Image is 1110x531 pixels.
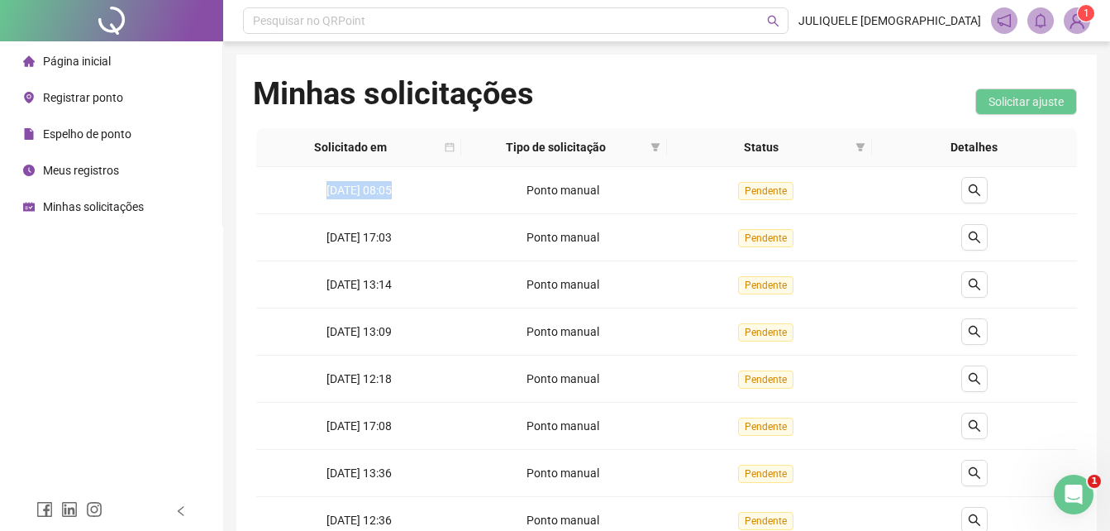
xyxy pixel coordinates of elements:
[872,128,1077,167] th: Detalhes
[326,372,392,385] span: [DATE] 12:18
[852,135,869,160] span: filter
[798,12,981,30] span: JULIQUELE [DEMOGRAPHIC_DATA]
[526,278,599,291] span: Ponto manual
[738,323,793,342] span: Pendente
[855,142,865,152] span: filter
[326,184,392,197] span: [DATE] 08:05
[968,514,981,527] span: search
[326,325,392,338] span: [DATE] 13:09
[526,184,599,197] span: Ponto manual
[526,372,599,385] span: Ponto manual
[1065,8,1089,33] img: 88757
[43,91,123,104] span: Registrar ponto
[61,501,78,518] span: linkedin
[36,501,53,518] span: facebook
[43,164,119,177] span: Meus registros
[738,229,793,247] span: Pendente
[968,419,981,433] span: search
[445,142,455,152] span: calendar
[1078,5,1094,22] sup: Atualize o seu contato no menu Meus Dados
[968,466,981,480] span: search
[738,371,793,389] span: Pendente
[738,465,793,483] span: Pendente
[23,201,35,213] span: schedule
[738,182,793,200] span: Pendente
[326,466,392,480] span: [DATE] 13:36
[650,142,660,152] span: filter
[23,165,35,176] span: clock-circle
[43,55,111,68] span: Página inicial
[23,128,35,140] span: file
[23,55,35,67] span: home
[326,514,392,527] span: [DATE] 12:36
[767,15,779,27] span: search
[1084,7,1089,19] span: 1
[468,138,643,156] span: Tipo de solicitação
[86,501,102,518] span: instagram
[647,135,664,160] span: filter
[43,127,131,141] span: Espelho de ponto
[526,514,599,527] span: Ponto manual
[1033,13,1048,28] span: bell
[1054,475,1093,514] iframe: Intercom live chat
[968,184,981,197] span: search
[968,325,981,338] span: search
[997,13,1012,28] span: notification
[23,92,35,103] span: environment
[526,466,599,480] span: Ponto manual
[175,505,187,517] span: left
[1088,475,1101,488] span: 1
[968,231,981,244] span: search
[441,135,458,160] span: calendar
[253,74,534,112] h1: Minhas solicitações
[674,138,849,156] span: Status
[326,231,392,244] span: [DATE] 17:03
[526,419,599,433] span: Ponto manual
[263,138,438,156] span: Solicitado em
[738,276,793,294] span: Pendente
[968,278,981,291] span: search
[326,419,392,433] span: [DATE] 17:08
[968,372,981,385] span: search
[975,88,1077,115] button: Solicitar ajuste
[738,418,793,436] span: Pendente
[526,325,599,338] span: Ponto manual
[989,93,1064,111] span: Solicitar ajuste
[43,200,144,213] span: Minhas solicitações
[738,512,793,530] span: Pendente
[326,278,392,291] span: [DATE] 13:14
[526,231,599,244] span: Ponto manual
